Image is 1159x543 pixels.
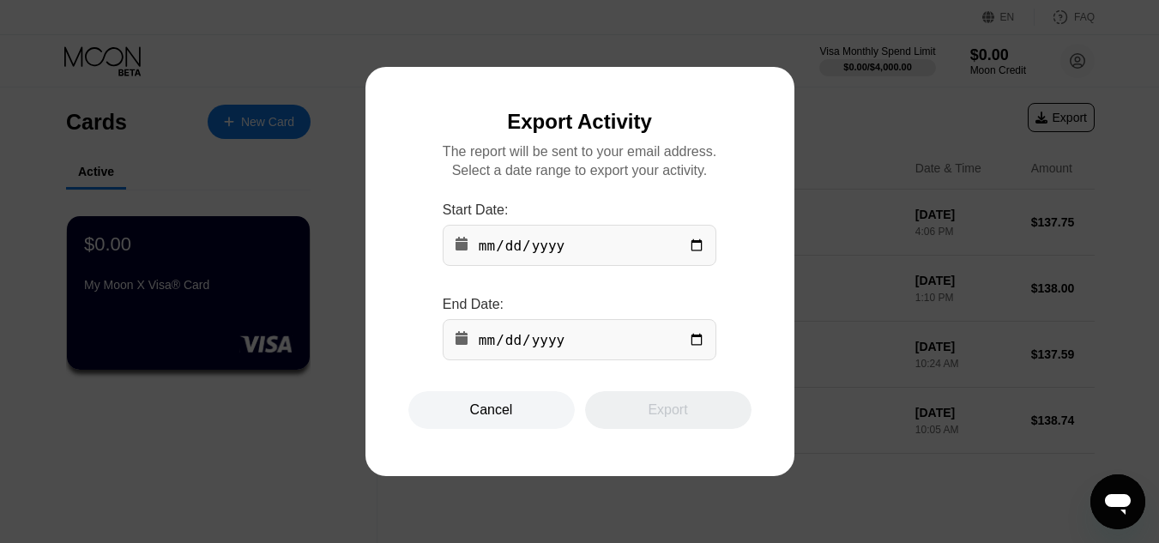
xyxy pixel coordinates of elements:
[443,144,716,160] div: The report will be sent to your email address.
[443,297,716,312] div: End Date:
[408,391,575,429] div: Cancel
[1090,474,1145,529] iframe: Button to launch messaging window
[470,401,513,419] div: Cancel
[452,163,708,178] div: Select a date range to export your activity.
[443,202,716,218] div: Start Date:
[507,110,651,134] div: Export Activity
